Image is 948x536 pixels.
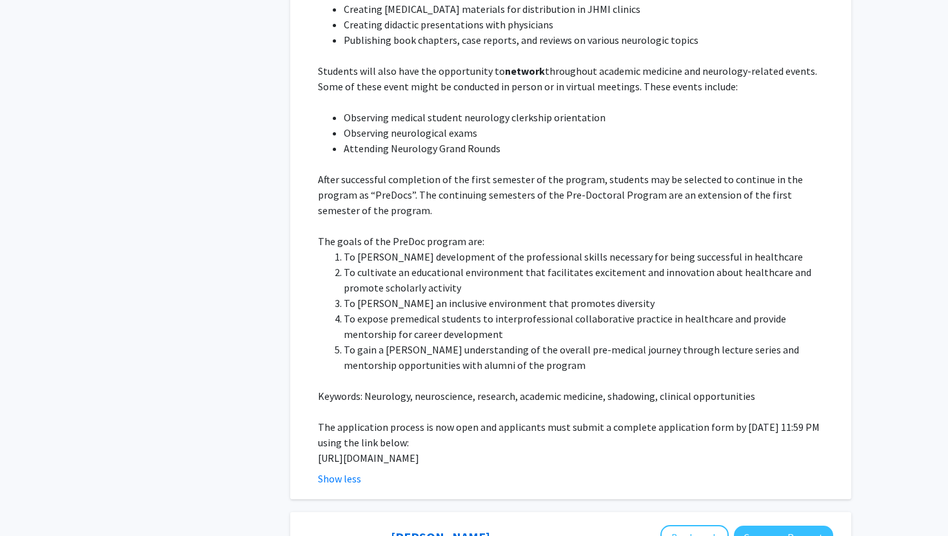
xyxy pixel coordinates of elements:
p: [URL][DOMAIN_NAME] [318,450,833,466]
strong: network [505,65,545,77]
li: To [PERSON_NAME] development of the professional skills necessary for being successful in healthcare [344,249,833,264]
p: The application process is now open and applicants must submit a complete application form by [DA... [318,419,833,450]
li: Observing medical student neurology clerkship orientation [344,110,833,125]
li: To [PERSON_NAME] an inclusive environment that promotes diversity [344,295,833,311]
li: Observing neurological exams [344,125,833,141]
li: Creating didactic presentations with physicians [344,17,833,32]
iframe: Chat [10,478,55,526]
li: Creating [MEDICAL_DATA] materials for distribution in JHMI clinics [344,1,833,17]
p: After successful completion of the first semester of the program, students may be selected to con... [318,172,833,218]
p: Keywords: Neurology, neuroscience, research, academic medicine, shadowing, clinical opportunities [318,388,833,404]
li: To expose premedical students to interprofessional collaborative practice in healthcare and provi... [344,311,833,342]
p: The goals of the PreDoc program are: [318,233,833,249]
li: To cultivate an educational environment that facilitates excitement and innovation about healthca... [344,264,833,295]
button: Show less [318,471,361,486]
li: To gain a [PERSON_NAME] understanding of the overall pre-medical journey through lecture series a... [344,342,833,373]
li: Publishing book chapters, case reports, and reviews on various neurologic topics [344,32,833,48]
li: Attending Neurology Grand Rounds [344,141,833,156]
p: Students will also have the opportunity to throughout academic medicine and neurology-related eve... [318,63,833,94]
